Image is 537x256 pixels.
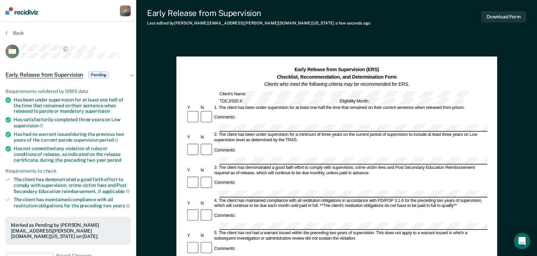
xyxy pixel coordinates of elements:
[218,91,470,97] div: Client's Name:
[218,98,338,105] div: TDCJ/SID #:
[213,180,237,186] div: Comments:
[89,71,109,78] span: Pending
[85,108,110,114] span: supervision
[335,21,370,26] span: a few seconds ago
[186,105,200,110] div: Y
[277,74,397,80] strong: Checklist, Recommendation, and Determination Form
[14,177,131,194] div: The client has demonstrated a good faith effort to comply with supervision, crime victim fees and...
[213,165,488,176] div: 3. The client has demonstrated a good faith effort to comply with supervision, crime victim fees ...
[200,135,213,140] div: N
[120,5,131,16] div: J C
[186,135,200,140] div: Y
[5,89,131,94] div: Requirements validated by OIMS data
[102,189,130,194] span: applicable
[213,132,488,143] div: 2. The client has been under supervision for a minimum of three years on the current period of su...
[14,197,131,208] div: The client has maintained compliance with all restitution obligations for the preceding two
[481,11,526,22] button: Download Form
[213,246,237,251] div: Comments:
[120,5,131,16] button: JC
[295,67,379,72] strong: Early Release from Supervision (ERS)
[186,168,200,173] div: Y
[264,81,409,87] em: Clients who meet the following criteria may be recommended for ERS.
[113,203,130,208] span: years
[338,98,465,105] div: Eligibility Month:
[200,201,213,206] div: N
[99,137,119,143] span: period
[14,97,131,114] div: Has been under supervision for at least one half of the time that remained on their sentence when...
[14,131,131,143] div: Has had no warrant issued during the previous two years of the current parole supervision
[213,115,237,120] div: Comments:
[14,146,131,163] div: Has not committed any violation of rules or conditions of release, as indicated on the release ce...
[5,7,38,15] img: Recidiviz
[213,230,488,241] div: 5. The client has not had a warrant issued within the preceding two years of supervision. This do...
[213,198,488,209] div: 4. The client has maintained compliance with all restitution obligations in accordance with PD/PO...
[514,233,530,249] div: Open Intercom Messenger
[5,30,24,36] button: Back
[186,201,200,206] div: Y
[14,117,131,128] div: Has satisfactorily completed three years on Low
[200,105,213,110] div: N
[213,105,488,110] div: 1. The client has been under supervision for at least one-half the time that remained on their cu...
[5,168,131,174] div: Requirements to check
[14,123,44,128] span: supervision
[107,157,121,163] span: period
[5,71,83,78] span: Early Release from Supervision
[200,233,213,239] div: N
[147,8,370,18] div: Early Release from Supervision
[213,213,237,219] div: Comments:
[186,233,200,239] div: Y
[200,168,213,173] div: N
[147,21,370,26] div: Last edited by [PERSON_NAME][EMAIL_ADDRESS][PERSON_NAME][DOMAIN_NAME][US_STATE]
[11,222,125,239] div: Marked as Pending by [PERSON_NAME][EMAIL_ADDRESS][PERSON_NAME][DOMAIN_NAME][US_STATE] on [DATE].
[213,147,237,153] div: Comments:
